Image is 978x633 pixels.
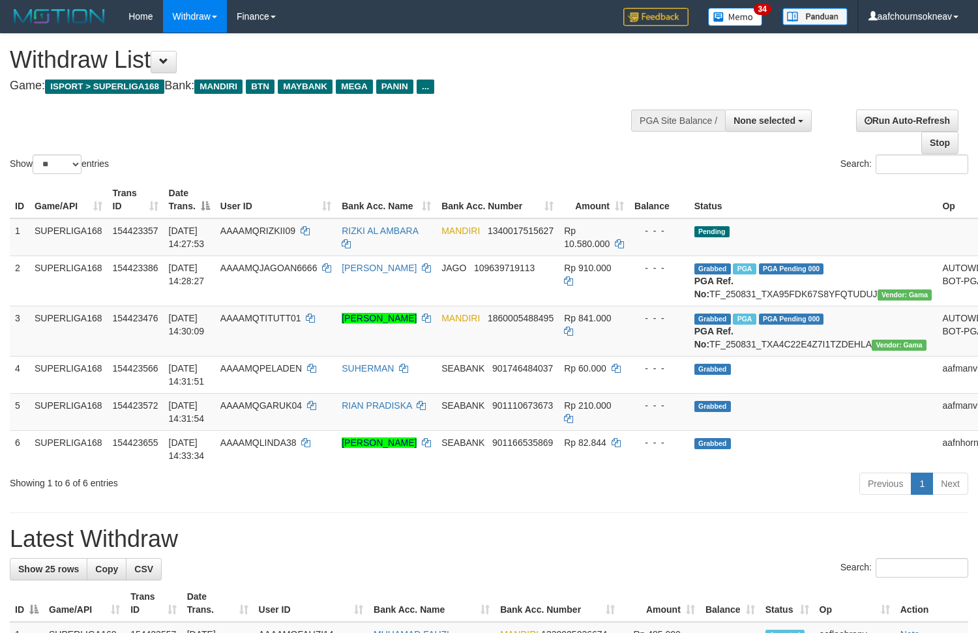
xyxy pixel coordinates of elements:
span: MEGA [336,80,373,94]
img: panduan.png [782,8,848,25]
div: - - - [634,436,684,449]
span: Copy 901166535869 to clipboard [492,437,553,448]
span: Vendor URL: https://trx31.1velocity.biz [878,289,932,301]
th: ID: activate to sort column descending [10,585,44,622]
td: SUPERLIGA168 [29,393,108,430]
th: Bank Acc. Name: activate to sort column ascending [368,585,495,622]
span: AAAAMQJAGOAN6666 [220,263,318,273]
span: PGA Pending [759,263,824,274]
div: Showing 1 to 6 of 6 entries [10,471,398,490]
td: 3 [10,306,29,356]
span: Copy 901110673673 to clipboard [492,400,553,411]
span: MANDIRI [441,313,480,323]
span: None selected [733,115,795,126]
button: None selected [725,110,812,132]
td: 2 [10,256,29,306]
th: User ID: activate to sort column ascending [254,585,369,622]
input: Search: [876,155,968,174]
a: Stop [921,132,958,154]
div: PGA Site Balance / [631,110,725,132]
a: Copy [87,558,126,580]
label: Show entries [10,155,109,174]
span: Vendor URL: https://trx31.1velocity.biz [872,340,926,351]
span: Grabbed [694,438,731,449]
td: TF_250831_TXA95FDK67S8YFQTUDUJ [689,256,938,306]
span: [DATE] 14:27:53 [169,226,205,249]
a: SUHERMAN [342,363,394,374]
td: 1 [10,218,29,256]
th: Game/API: activate to sort column ascending [44,585,125,622]
span: SEABANK [441,437,484,448]
span: Copy 109639719113 to clipboard [474,263,535,273]
th: Action [895,585,968,622]
a: RIZKI AL AMBARA [342,226,418,236]
th: Amount: activate to sort column ascending [620,585,700,622]
span: Copy 1340017515627 to clipboard [488,226,554,236]
span: Grabbed [694,364,731,375]
span: AAAAMQGARUK04 [220,400,302,411]
span: ... [417,80,434,94]
span: [DATE] 14:33:34 [169,437,205,461]
th: Game/API: activate to sort column ascending [29,181,108,218]
span: PANIN [376,80,413,94]
label: Search: [840,558,968,578]
a: Show 25 rows [10,558,87,580]
th: Date Trans.: activate to sort column descending [164,181,215,218]
span: [DATE] 14:28:27 [169,263,205,286]
h1: Withdraw List [10,47,639,73]
span: Pending [694,226,730,237]
span: Grabbed [694,314,731,325]
span: [DATE] 14:31:51 [169,363,205,387]
h4: Game: Bank: [10,80,639,93]
th: Bank Acc. Number: activate to sort column ascending [436,181,559,218]
th: Balance [629,181,689,218]
div: - - - [634,312,684,325]
th: Date Trans.: activate to sort column ascending [182,585,254,622]
th: Trans ID: activate to sort column ascending [125,585,182,622]
span: AAAAMQPELADEN [220,363,302,374]
th: ID [10,181,29,218]
td: TF_250831_TXA4C22E4Z7I1TZDEHLA [689,306,938,356]
a: Run Auto-Refresh [856,110,958,132]
span: MANDIRI [194,80,243,94]
label: Search: [840,155,968,174]
span: 154423572 [113,400,158,411]
div: - - - [634,362,684,375]
span: Grabbed [694,401,731,412]
span: [DATE] 14:30:09 [169,313,205,336]
td: SUPERLIGA168 [29,256,108,306]
span: AAAAMQRIZKII09 [220,226,295,236]
th: Balance: activate to sort column ascending [700,585,760,622]
th: Trans ID: activate to sort column ascending [108,181,164,218]
span: CSV [134,564,153,574]
span: Rp 10.580.000 [564,226,610,249]
div: - - - [634,261,684,274]
span: Rp 60.000 [564,363,606,374]
td: SUPERLIGA168 [29,306,108,356]
span: Rp 910.000 [564,263,611,273]
img: MOTION_logo.png [10,7,109,26]
span: Rp 82.844 [564,437,606,448]
th: Bank Acc. Number: activate to sort column ascending [495,585,620,622]
span: PGA Pending [759,314,824,325]
span: AAAAMQLINDA38 [220,437,297,448]
select: Showentries [33,155,81,174]
td: SUPERLIGA168 [29,430,108,467]
th: Op: activate to sort column ascending [814,585,895,622]
a: 1 [911,473,933,495]
span: AAAAMQTITUTT01 [220,313,301,323]
span: [DATE] 14:31:54 [169,400,205,424]
a: [PERSON_NAME] [342,313,417,323]
a: [PERSON_NAME] [342,263,417,273]
span: SEABANK [441,400,484,411]
a: Previous [859,473,911,495]
span: 154423386 [113,263,158,273]
a: Next [932,473,968,495]
td: SUPERLIGA168 [29,218,108,256]
span: Rp 210.000 [564,400,611,411]
span: MAYBANK [278,80,333,94]
span: 154423655 [113,437,158,448]
td: 6 [10,430,29,467]
div: - - - [634,224,684,237]
span: Marked by aafsoumeymey [733,314,756,325]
